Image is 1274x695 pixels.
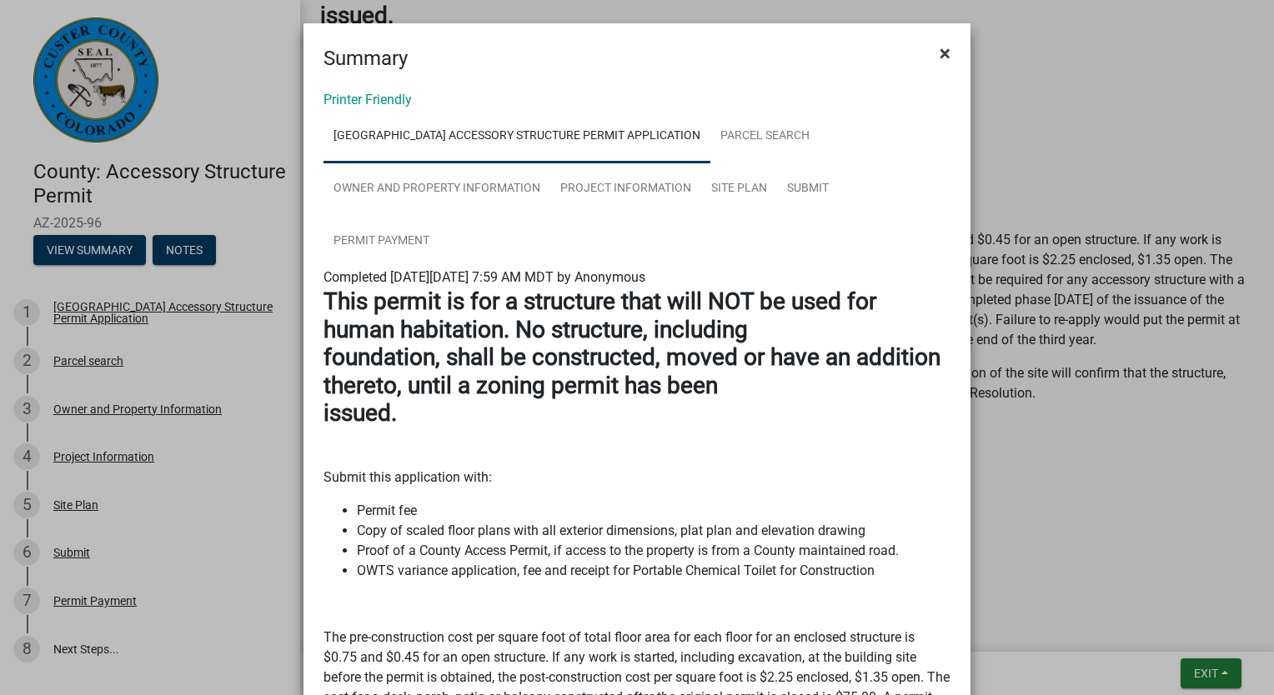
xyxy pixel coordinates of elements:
a: Parcel search [710,110,820,163]
a: [GEOGRAPHIC_DATA] Accessory Structure Permit Application [324,110,710,163]
p: Submit this application with: [324,467,950,487]
a: Permit Payment [324,215,439,268]
a: Printer Friendly [324,92,412,107]
a: Owner and Property Information [324,162,550,216]
li: Copy of scaled floor plans with all exterior dimensions, plat plan and elevation drawing [357,521,950,541]
li: Permit fee [357,501,950,521]
a: Project Information [550,162,701,216]
span: × [940,42,950,65]
strong: This permit is for a structure that will NOT be used for human habitation. No structure, including [324,287,876,343]
a: Submit [777,162,839,216]
h4: Summary [324,43,408,73]
button: Close [926,30,964,77]
a: Site Plan [701,162,777,216]
li: Proof of a County Access Permit, if access to the property is from a County maintained road. [357,541,950,561]
span: Completed [DATE][DATE] 7:59 AM MDT by Anonymous [324,269,645,285]
li: OWTS variance application, fee and receipt for Portable Chemical Toilet for Construction [357,561,950,581]
strong: issued. [324,399,397,427]
strong: foundation, shall be constructed, moved or have an addition thereto, until a zoning permit has been [324,343,940,399]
